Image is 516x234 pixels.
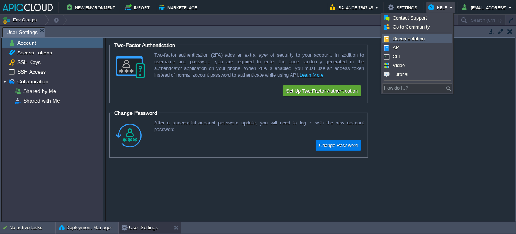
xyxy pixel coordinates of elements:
[114,42,176,48] span: Two-Factor Authentication
[284,86,360,95] button: Set Up Two-Factor Authentication
[122,224,158,231] button: User Settings
[114,110,157,116] span: Change Password
[3,15,39,25] button: Env Groups
[3,4,53,11] img: APIQCloud
[393,54,400,59] span: CLI
[317,141,360,150] button: Change Password
[330,3,375,12] button: Balance ₹847.46
[383,23,452,31] a: Go to Community
[383,14,452,22] a: Contact Support
[383,61,452,70] a: Video
[16,49,53,56] a: Access Tokens
[393,15,427,21] span: Contact Support
[393,24,430,30] span: Go to Community
[16,68,47,75] a: SSH Access
[383,70,452,78] a: Tutorial
[125,3,152,12] button: Import
[16,78,50,85] a: Collaboration
[383,53,452,61] a: CLI
[59,224,112,231] button: Deployment Manager
[154,120,364,133] div: After a successful account password update, you will need to log in with the new account password.
[383,35,452,43] a: Documentation
[22,88,57,94] a: Shared by Me
[383,44,452,52] a: API
[22,97,61,104] a: Shared with Me
[393,45,401,50] span: API
[462,3,509,12] button: [EMAIL_ADDRESS]
[159,3,199,12] button: Marketplace
[428,3,449,12] button: Help
[16,59,42,66] a: SSH Keys
[393,36,425,41] span: Documentation
[393,63,405,68] span: Video
[67,3,118,12] button: New Environment
[393,71,408,77] span: Tutorial
[9,222,55,234] div: No active tasks
[388,3,419,12] button: Settings
[154,52,364,78] div: Two-factor authentication (2FA) adds an extra layer of security to your account. In addition to u...
[16,40,37,46] a: Account
[6,28,38,37] span: User Settings
[300,72,324,78] a: Learn More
